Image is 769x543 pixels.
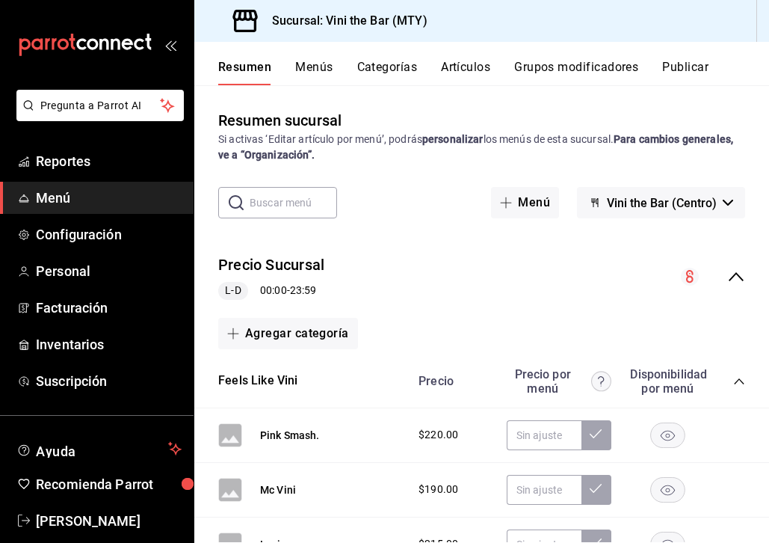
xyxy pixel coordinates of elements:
button: Feels Like Vini [218,372,298,390]
div: collapse-menu-row [194,242,769,312]
span: $220.00 [419,427,458,443]
span: $190.00 [419,482,458,497]
button: Categorías [357,60,418,85]
span: Vini the Bar (Centro) [607,196,717,210]
span: Menú [36,188,182,208]
button: Agregar categoría [218,318,358,349]
input: Sin ajuste [507,420,581,450]
span: Personal [36,261,182,281]
span: L-D [219,283,247,298]
span: Pregunta a Parrot AI [40,98,161,114]
div: Precio por menú [507,367,611,396]
button: Artículos [441,60,490,85]
a: Pregunta a Parrot AI [10,108,184,124]
h3: Sucursal: Vini the Bar (MTY) [260,12,427,30]
span: Ayuda [36,440,162,458]
button: Vini the Bar (Centro) [577,187,745,218]
button: Resumen [218,60,271,85]
span: [PERSON_NAME] [36,511,182,531]
button: Pink Smash. [260,428,320,443]
input: Sin ajuste [507,475,581,505]
button: Menús [295,60,333,85]
span: Facturación [36,298,182,318]
div: Si activas ‘Editar artículo por menú’, podrás los menús de esta sucursal. [218,132,745,163]
button: collapse-category-row [733,375,745,387]
div: navigation tabs [218,60,769,85]
span: Configuración [36,224,182,245]
button: Precio Sucursal [218,254,324,276]
div: Resumen sucursal [218,109,342,132]
span: Suscripción [36,371,182,391]
button: Publicar [662,60,708,85]
input: Buscar menú [250,188,337,218]
button: open_drawer_menu [164,39,176,51]
button: Mc Vini [260,482,296,497]
button: Grupos modificadores [514,60,638,85]
span: Reportes [36,151,182,171]
strong: personalizar [422,133,484,145]
span: Inventarios [36,334,182,355]
button: Pregunta a Parrot AI [16,90,184,121]
div: Disponibilidad por menú [630,367,705,396]
button: Menú [491,187,559,218]
span: Recomienda Parrot [36,474,182,494]
div: Precio [404,374,499,388]
div: 00:00 - 23:59 [218,282,324,300]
